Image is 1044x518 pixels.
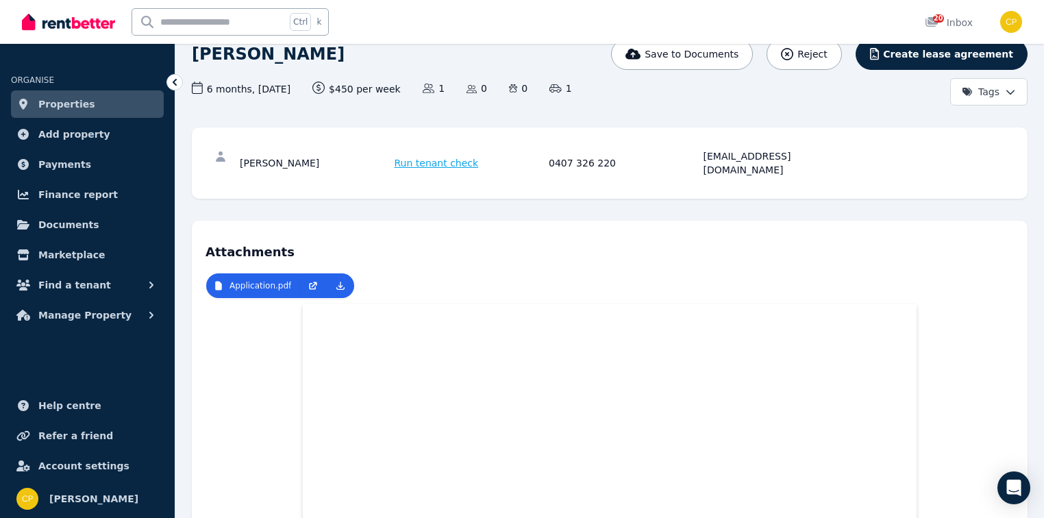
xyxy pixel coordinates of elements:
span: Ctrl [290,13,311,31]
button: Manage Property [11,301,164,329]
span: Payments [38,156,91,173]
div: Open Intercom Messenger [997,471,1030,504]
span: Properties [38,96,95,112]
span: 0 [509,82,527,95]
button: Save to Documents [611,38,754,70]
a: Refer a friend [11,422,164,449]
a: Account settings [11,452,164,480]
span: 1 [423,82,445,95]
a: Application.pdf [206,273,299,298]
img: Clinton Pentland [1000,11,1022,33]
span: Save to Documents [645,47,738,61]
a: Download Attachment [327,273,354,298]
span: Run tenant check [395,156,479,170]
a: Documents [11,211,164,238]
button: Create lease agreement [856,38,1028,70]
span: ORGANISE [11,75,54,85]
span: k [316,16,321,27]
h4: Attachments [206,234,1014,262]
button: Tags [950,78,1028,106]
p: Application.pdf [229,280,291,291]
button: Find a tenant [11,271,164,299]
span: Finance report [38,186,118,203]
h1: [PERSON_NAME] [192,43,345,65]
div: [EMAIL_ADDRESS][DOMAIN_NAME] [704,149,854,177]
span: 6 months , [DATE] [192,82,290,96]
div: [PERSON_NAME] [240,149,390,177]
span: Marketplace [38,247,105,263]
a: Help centre [11,392,164,419]
span: Add property [38,126,110,143]
span: Account settings [38,458,129,474]
img: RentBetter [22,12,115,32]
span: $450 per week [312,82,401,96]
span: 0 [467,82,487,95]
a: Marketplace [11,241,164,269]
span: Create lease agreement [883,47,1013,61]
span: 1 [549,82,571,95]
span: Manage Property [38,307,132,323]
span: Documents [38,217,99,233]
span: Find a tenant [38,277,111,293]
a: Properties [11,90,164,118]
a: Finance report [11,181,164,208]
span: Refer a friend [38,428,113,444]
a: Payments [11,151,164,178]
span: 20 [933,14,944,23]
span: [PERSON_NAME] [49,491,138,507]
span: Help centre [38,397,101,414]
button: Reject [767,38,841,70]
span: Reject [797,47,827,61]
a: Add property [11,121,164,148]
img: Clinton Pentland [16,488,38,510]
div: Inbox [925,16,973,29]
div: 0407 326 220 [549,149,699,177]
a: Open in new Tab [299,273,327,298]
span: Tags [962,85,999,99]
